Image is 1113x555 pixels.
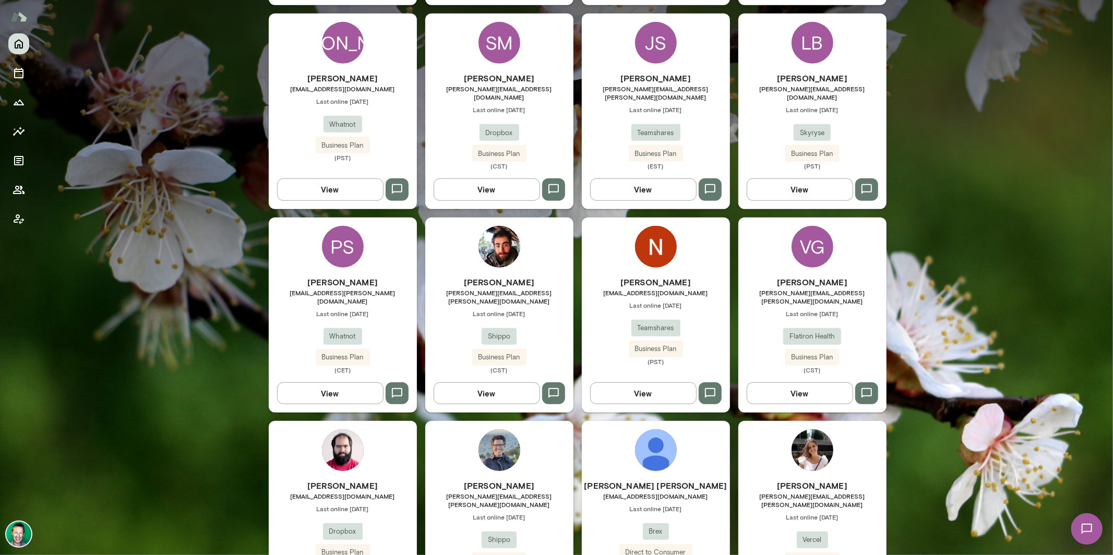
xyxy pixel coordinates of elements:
span: Business Plan [472,149,526,159]
span: Last online [DATE] [738,105,887,114]
h6: [PERSON_NAME] [738,72,887,85]
h6: [PERSON_NAME] [425,72,573,85]
button: View [747,382,853,404]
span: Flatiron Health [783,331,841,342]
img: Brian Lawrence [6,522,31,547]
img: Kathryn Middleton [792,429,833,471]
button: Documents [8,150,29,171]
span: Last online [DATE] [269,309,417,318]
span: Last online [DATE] [425,105,573,114]
button: View [434,382,540,404]
span: (CST) [738,366,887,374]
div: JS [635,22,677,64]
h6: [PERSON_NAME] [738,276,887,288]
h6: [PERSON_NAME] [582,276,730,288]
button: Insights [8,121,29,142]
span: (CET) [269,366,417,374]
img: Avallon Azevedo [635,429,677,471]
span: Whatnot [324,119,362,130]
button: Sessions [8,63,29,83]
h6: [PERSON_NAME] [PERSON_NAME] [582,479,730,492]
span: [EMAIL_ADDRESS][DOMAIN_NAME] [582,492,730,500]
button: Client app [8,209,29,230]
span: [EMAIL_ADDRESS][DOMAIN_NAME] [269,492,417,500]
h6: [PERSON_NAME] [269,479,417,492]
span: Vercel [797,535,828,545]
img: Niles Mcgiver [635,226,677,268]
span: Teamshares [631,128,680,138]
button: Members [8,179,29,200]
button: View [434,178,540,200]
span: [PERSON_NAME][EMAIL_ADDRESS][DOMAIN_NAME] [425,85,573,101]
button: Growth Plan [8,92,29,113]
span: Dropbox [480,128,519,138]
span: Last online [DATE] [269,504,417,513]
div: VG [792,226,833,268]
div: SM [478,22,520,64]
span: Shippo [482,331,517,342]
span: Business Plan [629,149,683,159]
span: Whatnot [324,331,362,342]
span: (CST) [425,366,573,374]
img: Adam Ranfelt [322,429,364,471]
span: Last online [DATE] [269,97,417,105]
span: Last online [DATE] [738,513,887,521]
h6: [PERSON_NAME] [425,276,573,288]
button: View [590,382,697,404]
span: Last online [DATE] [738,309,887,318]
span: [PERSON_NAME][EMAIL_ADDRESS][PERSON_NAME][DOMAIN_NAME] [738,492,887,509]
span: (EST) [582,162,730,170]
span: Business Plan [472,352,526,363]
button: Home [8,33,29,54]
span: (PST) [269,153,417,162]
h6: [PERSON_NAME] [269,276,417,288]
button: View [747,178,853,200]
span: Brex [643,526,669,537]
span: Business Plan [629,344,683,354]
span: [PERSON_NAME][EMAIL_ADDRESS][PERSON_NAME][DOMAIN_NAME] [582,85,730,101]
span: Last online [DATE] [582,301,730,309]
span: [EMAIL_ADDRESS][PERSON_NAME][DOMAIN_NAME] [269,288,417,305]
img: Michael Musslewhite [478,226,520,268]
span: [EMAIL_ADDRESS][DOMAIN_NAME] [269,85,417,93]
span: [PERSON_NAME][EMAIL_ADDRESS][PERSON_NAME][DOMAIN_NAME] [425,288,573,305]
span: Business Plan [785,149,840,159]
button: View [590,178,697,200]
span: Last online [DATE] [425,513,573,521]
span: Skyryse [794,128,831,138]
span: Dropbox [323,526,363,537]
div: PS [322,226,364,268]
span: (PST) [582,357,730,366]
span: Business Plan [785,352,840,363]
span: [EMAIL_ADDRESS][DOMAIN_NAME] [582,288,730,297]
span: [PERSON_NAME][EMAIL_ADDRESS][PERSON_NAME][DOMAIN_NAME] [738,288,887,305]
h6: [PERSON_NAME] [738,479,887,492]
span: Teamshares [631,323,680,333]
img: Mento [10,7,27,27]
span: Last online [DATE] [582,105,730,114]
h6: [PERSON_NAME] [582,72,730,85]
span: Business Plan [316,352,370,363]
img: Júlio Batista [478,429,520,471]
button: View [277,382,384,404]
span: (PST) [738,162,887,170]
div: LB [792,22,833,64]
span: Last online [DATE] [425,309,573,318]
button: View [277,178,384,200]
span: Shippo [482,535,517,545]
div: [PERSON_NAME] [322,22,364,64]
h6: [PERSON_NAME] [269,72,417,85]
span: Business Plan [316,140,370,151]
span: [PERSON_NAME][EMAIL_ADDRESS][PERSON_NAME][DOMAIN_NAME] [425,492,573,509]
span: Last online [DATE] [582,504,730,513]
h6: [PERSON_NAME] [425,479,573,492]
span: (CST) [425,162,573,170]
span: [PERSON_NAME][EMAIL_ADDRESS][DOMAIN_NAME] [738,85,887,101]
